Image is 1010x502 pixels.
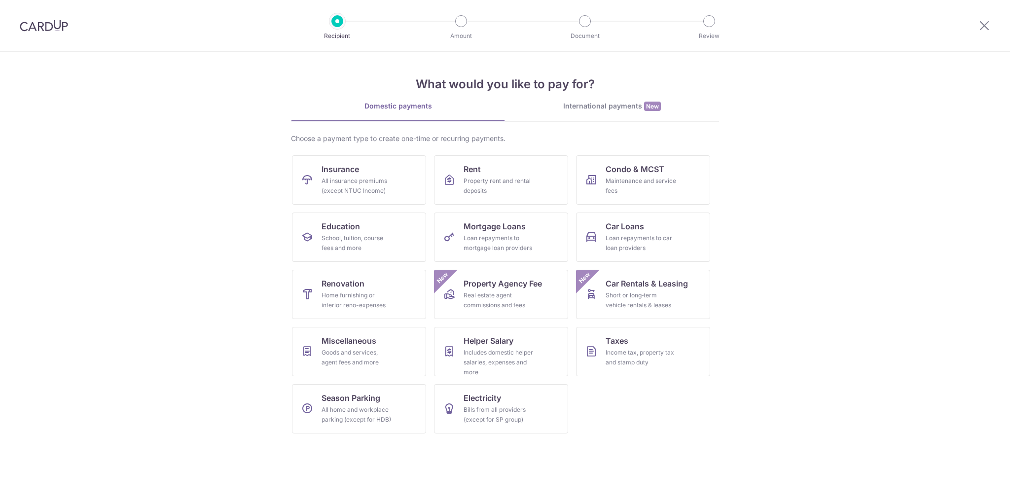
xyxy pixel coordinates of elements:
div: Bills from all providers (except for SP group) [464,405,535,425]
p: Recipient [301,31,374,41]
span: New [434,270,451,286]
p: Amount [425,31,498,41]
p: Review [673,31,746,41]
a: RenovationHome furnishing or interior reno-expenses [292,270,426,319]
span: Condo & MCST [606,163,664,175]
a: Condo & MCSTMaintenance and service fees [576,155,710,205]
div: Property rent and rental deposits [464,176,535,196]
div: All insurance premiums (except NTUC Income) [322,176,393,196]
div: All home and workplace parking (except for HDB) [322,405,393,425]
a: Car LoansLoan repayments to car loan providers [576,213,710,262]
a: TaxesIncome tax, property tax and stamp duty [576,327,710,376]
div: Maintenance and service fees [606,176,677,196]
span: Season Parking [322,392,380,404]
span: Car Loans [606,220,644,232]
div: Short or long‑term vehicle rentals & leases [606,290,677,310]
div: School, tuition, course fees and more [322,233,393,253]
a: RentProperty rent and rental deposits [434,155,568,205]
div: Goods and services, agent fees and more [322,348,393,367]
span: Taxes [606,335,628,347]
div: Includes domestic helper salaries, expenses and more [464,348,535,377]
span: Rent [464,163,481,175]
span: Property Agency Fee [464,278,542,289]
span: Helper Salary [464,335,513,347]
div: Loan repayments to mortgage loan providers [464,233,535,253]
div: Real estate agent commissions and fees [464,290,535,310]
h4: What would you like to pay for? [291,75,719,93]
span: Electricity [464,392,501,404]
span: New [644,102,661,111]
a: Helper SalaryIncludes domestic helper salaries, expenses and more [434,327,568,376]
a: Season ParkingAll home and workplace parking (except for HDB) [292,384,426,433]
span: Education [322,220,360,232]
span: Miscellaneous [322,335,376,347]
div: Loan repayments to car loan providers [606,233,677,253]
a: Property Agency FeeReal estate agent commissions and feesNew [434,270,568,319]
span: Car Rentals & Leasing [606,278,688,289]
a: InsuranceAll insurance premiums (except NTUC Income) [292,155,426,205]
a: MiscellaneousGoods and services, agent fees and more [292,327,426,376]
div: International payments [505,101,719,111]
span: Insurance [322,163,359,175]
a: EducationSchool, tuition, course fees and more [292,213,426,262]
span: Renovation [322,278,364,289]
span: New [577,270,593,286]
a: Mortgage LoansLoan repayments to mortgage loan providers [434,213,568,262]
div: Domestic payments [291,101,505,111]
div: Home furnishing or interior reno-expenses [322,290,393,310]
img: CardUp [20,20,68,32]
a: Car Rentals & LeasingShort or long‑term vehicle rentals & leasesNew [576,270,710,319]
div: Choose a payment type to create one-time or recurring payments. [291,134,719,143]
a: ElectricityBills from all providers (except for SP group) [434,384,568,433]
div: Income tax, property tax and stamp duty [606,348,677,367]
p: Document [548,31,621,41]
span: Mortgage Loans [464,220,526,232]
